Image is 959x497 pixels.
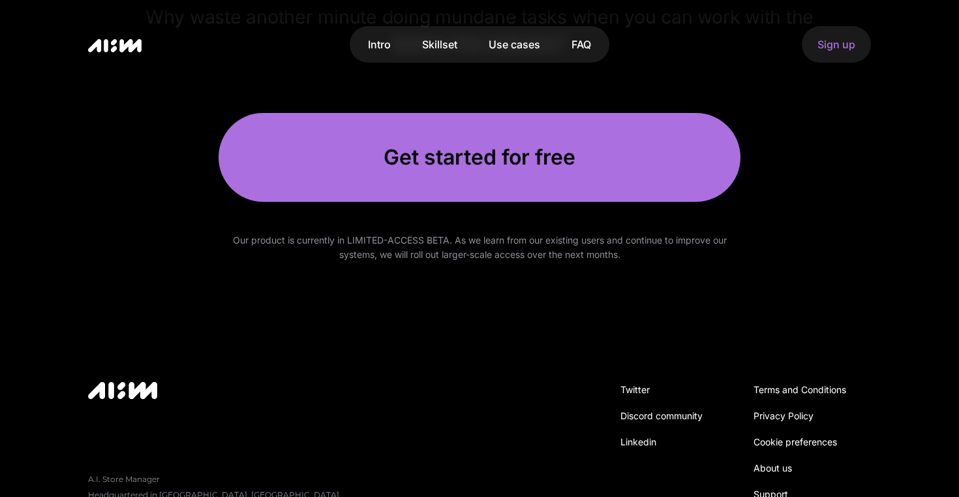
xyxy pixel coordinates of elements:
[219,233,740,262] div: Our product is currently in LIMITED-ACCESS BETA. As we learn from our existing users and continue...
[817,37,855,52] div: Sign up
[473,29,556,60] a: Use cases
[352,29,406,60] a: Intro
[88,472,160,487] div: A.I. Store Manager
[489,37,540,52] div: Use cases
[620,434,656,450] a: Linkedin
[250,144,709,170] div: Get started for free
[368,37,391,52] div: Intro
[753,382,846,398] a: Terms and Conditions
[556,29,607,60] a: FAQ
[753,460,792,476] a: About us
[620,382,650,398] a: Twitter
[571,37,591,52] div: FAQ
[620,408,703,424] a: Discord community
[406,29,473,60] a: Skillset
[422,37,457,52] div: Skillset
[802,26,871,63] a: Sign up
[753,408,814,424] a: Privacy Policy
[753,434,837,450] a: Cookie preferences
[219,113,740,202] a: Get started for free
